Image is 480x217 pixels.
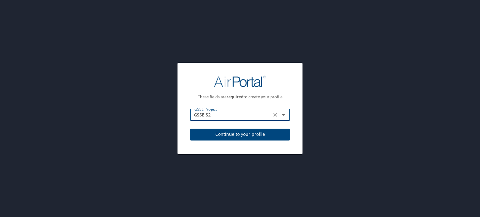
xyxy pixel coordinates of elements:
p: These fields are to create your profile [190,95,290,99]
button: Continue to your profile [190,129,290,141]
button: Clear [271,111,280,119]
img: AirPortal Logo [214,75,266,87]
span: Continue to your profile [195,131,285,138]
strong: required [227,94,243,100]
button: Open [279,111,288,119]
